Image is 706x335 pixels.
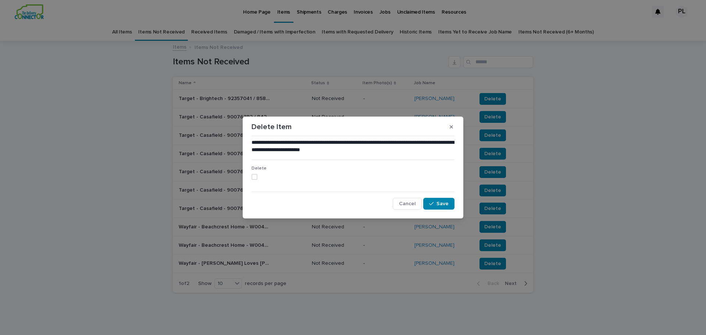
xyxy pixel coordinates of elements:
span: Delete [252,166,267,171]
button: Cancel [393,198,422,210]
button: Save [423,198,454,210]
span: Save [436,201,449,206]
p: Delete Item [252,122,292,131]
span: Cancel [399,201,416,206]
